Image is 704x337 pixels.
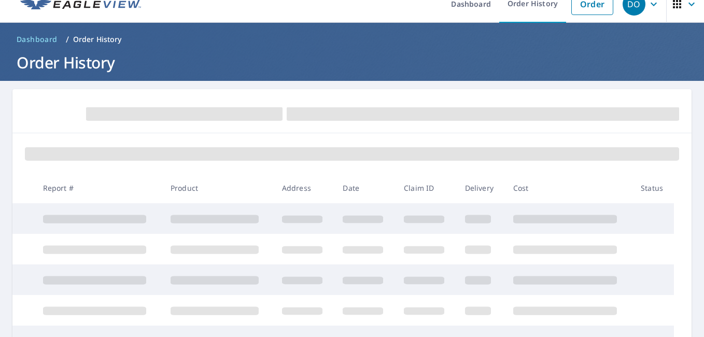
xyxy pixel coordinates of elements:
[35,173,162,203] th: Report #
[632,173,674,203] th: Status
[334,173,396,203] th: Date
[274,173,335,203] th: Address
[17,34,58,45] span: Dashboard
[457,173,505,203] th: Delivery
[12,52,692,73] h1: Order History
[12,31,62,48] a: Dashboard
[505,173,633,203] th: Cost
[396,173,457,203] th: Claim ID
[162,173,274,203] th: Product
[12,31,692,48] nav: breadcrumb
[66,33,69,46] li: /
[73,34,122,45] p: Order History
